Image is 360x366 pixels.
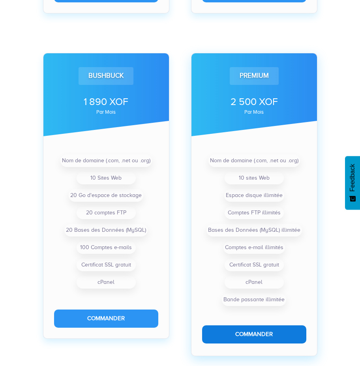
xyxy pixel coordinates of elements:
li: Comptes FTP illimités [225,206,284,219]
li: 20 Go d'espace de stockage [69,189,143,202]
li: Espace disque illimitée [224,189,284,202]
div: Bushbuck [79,67,133,84]
li: cPanel [225,276,284,289]
li: Nom de domaine (.com, .net ou .org) [208,154,300,167]
button: Commander [54,310,158,327]
span: Feedback [349,164,356,191]
li: Bases des Données (MySQL) illimitée [206,224,302,236]
li: cPanel [77,276,136,289]
li: 20 comptes FTP [77,206,136,219]
li: 10 Sites Web [77,172,136,184]
div: 1 890 XOF [54,95,158,109]
div: Premium [230,67,279,84]
div: par mois [202,110,306,114]
li: Certificat SSL gratuit [225,259,284,271]
li: Comptes e-mail illimités [223,241,285,254]
li: 20 Bases des Données (MySQL) [64,224,148,236]
li: 100 Comptes e-mails [77,241,136,254]
li: Certificat SSL gratuit [77,259,136,271]
button: Feedback - Afficher l’enquête [345,156,360,210]
li: 10 sites Web [225,172,284,184]
li: Bande passante illimitée [222,293,286,306]
button: Commander [202,325,306,343]
div: 2 500 XOF [202,95,306,109]
li: Nom de domaine (.com, .net ou .org) [60,154,152,167]
div: par mois [54,110,158,114]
